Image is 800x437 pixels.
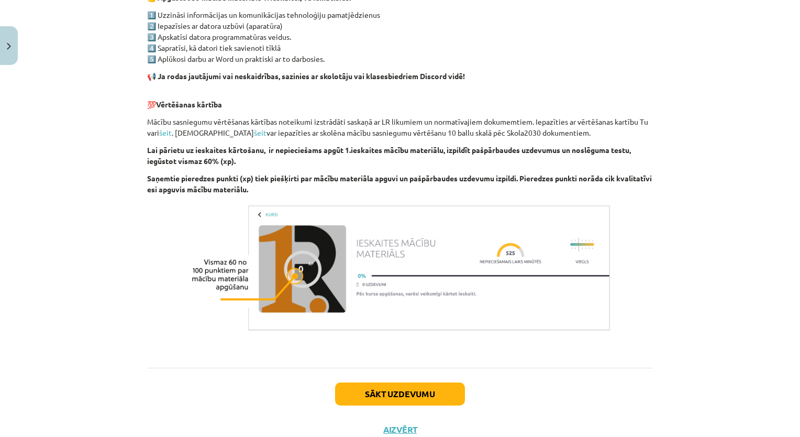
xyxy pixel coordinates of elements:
[159,128,172,137] a: šeit
[7,43,11,50] img: icon-close-lesson-0947bae3869378f0d4975bcd49f059093ad1ed9edebbc8119c70593378902aed.svg
[147,88,653,110] p: 💯
[335,383,465,406] button: Sākt uzdevumu
[147,9,653,64] p: 1️⃣ Uzzināsi informācijas un komunikācijas tehnoloģiju pamatjēdzienus 2️⃣ Iepazīsies ar datora uz...
[380,424,420,435] button: Aizvērt
[156,100,222,109] b: Vērtēšanas kārtība
[147,71,465,81] strong: 📢 Ja rodas jautājumi vai neskaidrības, sazinies ar skolotāju vai klasesbiedriem Discord vidē!
[147,145,631,166] b: Lai pārietu uz ieskaites kārtošanu, ir nepieciešams apgūt 1.ieskaites mācību materiālu, izpildīt ...
[147,173,652,194] b: Saņemtie pieredzes punkti (xp) tiek piešķirti par mācību materiāla apguvi un pašpārbaudes uzdevum...
[147,116,653,138] p: Mācību sasniegumu vērtēšanas kārtības noteikumi izstrādāti saskaņā ar LR likumiem un normatīvajie...
[254,128,266,137] a: šeit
